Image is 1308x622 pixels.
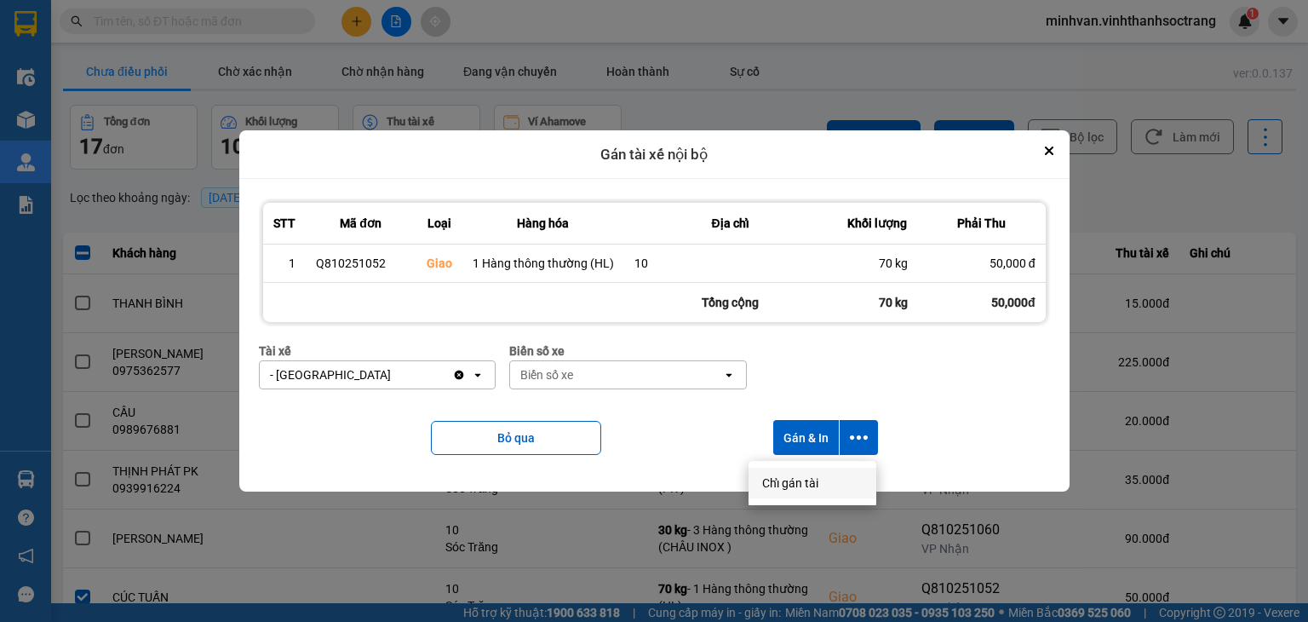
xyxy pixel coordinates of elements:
[270,366,391,383] div: - [GEOGRAPHIC_DATA]
[316,255,406,272] div: Q810251052
[239,130,1070,180] div: Gán tài xế nội bộ
[427,255,452,272] div: Giao
[473,255,614,272] div: 1 Hàng thông thường (HL)
[918,283,1046,322] div: 50,000đ
[749,461,876,505] ul: Menu
[847,213,908,233] div: Khối lượng
[634,255,827,272] div: 10
[773,420,839,455] button: Gán & In
[928,255,1035,272] div: 50,000 đ
[431,421,601,455] button: Bỏ qua
[520,366,573,383] div: Biển số xe
[273,255,295,272] div: 1
[762,475,818,492] span: Chỉ gán tài
[624,283,837,322] div: Tổng cộng
[427,213,452,233] div: Loại
[928,213,1035,233] div: Phải Thu
[273,213,295,233] div: STT
[473,213,614,233] div: Hàng hóa
[471,368,485,382] svg: open
[847,255,908,272] div: 70 kg
[452,368,466,382] svg: Clear value
[722,368,736,382] svg: open
[1039,141,1059,161] button: Close
[393,366,394,383] input: Selected - ST QUANG.
[509,342,747,360] div: Biển số xe
[837,283,918,322] div: 70 kg
[259,342,496,360] div: Tài xế
[634,213,827,233] div: Địa chỉ
[239,130,1070,492] div: dialog
[316,213,406,233] div: Mã đơn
